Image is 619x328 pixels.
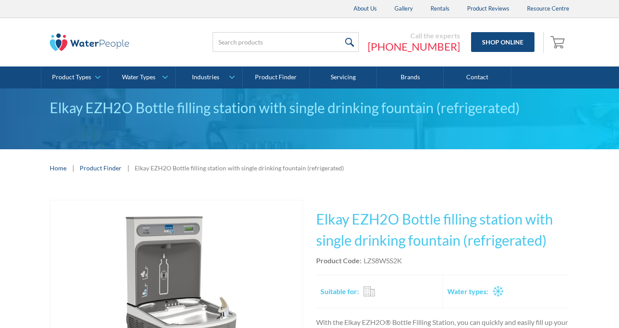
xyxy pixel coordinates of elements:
a: Shop Online [471,32,534,52]
div: Water Types [122,74,155,81]
div: Call the experts [368,31,460,40]
a: Product Finder [80,163,122,173]
img: The Water People [50,33,129,51]
a: Industries [176,66,242,88]
a: Brands [377,66,444,88]
img: shopping cart [550,35,567,49]
a: Open empty cart [548,32,569,53]
a: Contact [444,66,511,88]
a: Product Types [41,66,108,88]
div: Industries [192,74,219,81]
a: Water Types [108,66,175,88]
div: Product Types [52,74,91,81]
a: Servicing [310,66,377,88]
div: Elkay EZH2O Bottle filling station with single drinking fountain (refrigerated) [135,163,344,173]
input: Search products [213,32,359,52]
h1: Elkay EZH2O Bottle filling station with single drinking fountain (refrigerated) [316,209,569,251]
h2: Water types: [447,286,488,297]
div: | [71,162,75,173]
div: Elkay EZH2O Bottle filling station with single drinking fountain (refrigerated) [50,97,569,118]
div: LZS8WSS2K [364,255,402,266]
strong: Product Code: [316,256,361,265]
h2: Suitable for: [321,286,359,297]
a: Home [50,163,66,173]
div: | [126,162,130,173]
a: [PHONE_NUMBER] [368,40,460,53]
a: Product Finder [243,66,309,88]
